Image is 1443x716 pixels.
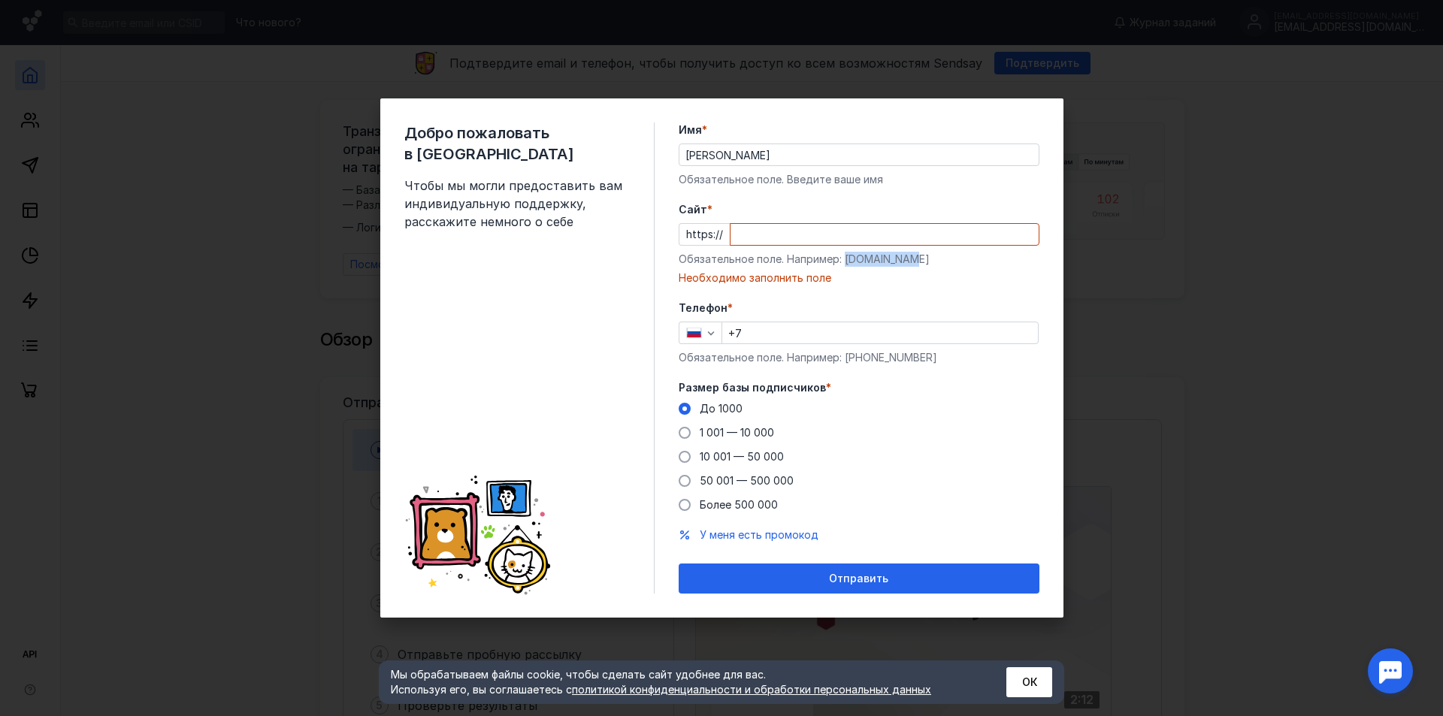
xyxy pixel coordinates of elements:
button: ОК [1006,667,1052,697]
a: политикой конфиденциальности и обработки персональных данных [572,683,931,696]
span: До 1000 [700,402,743,415]
div: Обязательное поле. Например: [DOMAIN_NAME] [679,252,1039,267]
span: Чтобы мы могли предоставить вам индивидуальную поддержку, расскажите немного о себе [404,177,630,231]
span: У меня есть промокод [700,528,818,541]
span: Добро пожаловать в [GEOGRAPHIC_DATA] [404,122,630,165]
span: 50 001 — 500 000 [700,474,794,487]
button: У меня есть промокод [700,527,818,542]
span: 10 001 — 50 000 [700,450,784,463]
div: Мы обрабатываем файлы cookie, чтобы сделать сайт удобнее для вас. Используя его, вы соглашаетесь c [391,667,970,697]
span: 1 001 — 10 000 [700,426,774,439]
button: Отправить [679,563,1039,594]
div: Обязательное поле. Введите ваше имя [679,172,1039,187]
span: Имя [679,122,702,137]
span: Размер базы подписчиков [679,380,826,395]
span: Отправить [829,572,888,585]
span: Cайт [679,202,707,217]
div: Обязательное поле. Например: [PHONE_NUMBER] [679,350,1039,365]
span: Более 500 000 [700,498,778,511]
span: Телефон [679,301,728,316]
div: Необходимо заполнить поле [679,270,1039,285]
